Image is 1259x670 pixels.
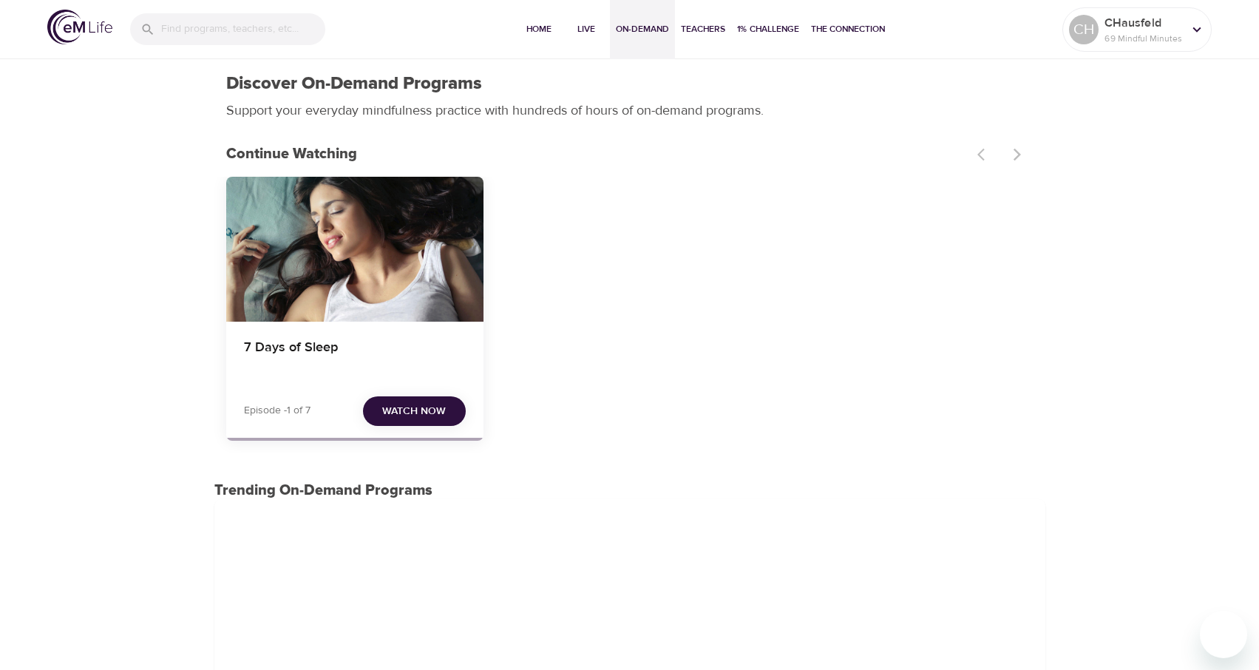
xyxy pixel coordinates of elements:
[226,177,483,322] button: 7 Days of Sleep
[811,21,885,37] span: The Connection
[214,482,1045,499] h3: Trending On-Demand Programs
[1069,15,1099,44] div: CH
[244,403,310,419] p: Episode -1 of 7
[226,146,968,163] h3: Continue Watching
[382,402,446,421] span: Watch Now
[521,21,557,37] span: Home
[226,73,482,95] h1: Discover On-Demand Programs
[616,21,669,37] span: On-Demand
[1104,32,1183,45] p: 69 Mindful Minutes
[1104,14,1183,32] p: CHausfeld
[569,21,604,37] span: Live
[244,339,466,375] h4: 7 Days of Sleep
[1200,611,1247,658] iframe: Button to launch messaging window
[161,13,325,45] input: Find programs, teachers, etc...
[363,396,466,427] button: Watch Now
[681,21,725,37] span: Teachers
[47,10,112,44] img: logo
[226,101,781,121] p: Support your everyday mindfulness practice with hundreds of hours of on-demand programs.
[737,21,799,37] span: 1% Challenge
